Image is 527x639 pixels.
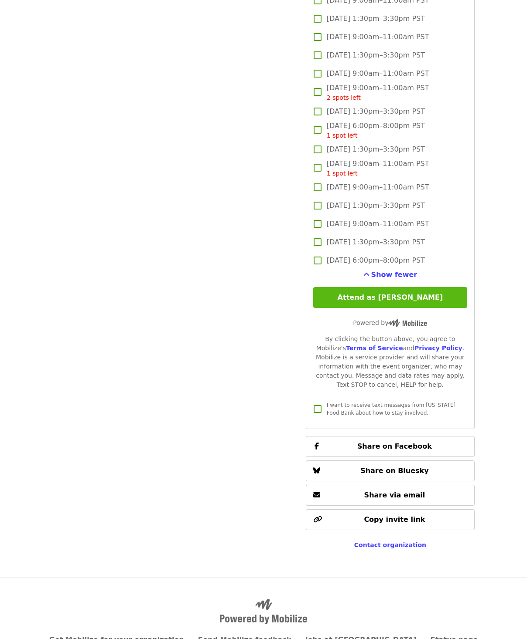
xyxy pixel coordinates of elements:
span: Share on Bluesky [360,467,429,475]
img: Powered by Mobilize [388,319,427,327]
span: 1 spot left [327,132,358,139]
span: [DATE] 9:00am–11:00am PST [327,68,429,79]
button: Copy invite link [306,509,475,530]
button: Attend as [PERSON_NAME] [313,287,467,308]
span: Share on Facebook [357,442,432,450]
span: Share via email [364,491,425,499]
span: [DATE] 9:00am–11:00am PST [327,219,429,229]
span: Powered by [353,319,427,326]
span: [DATE] 1:30pm–3:30pm PST [327,106,425,117]
button: Share on Bluesky [306,460,475,481]
span: [DATE] 9:00am–11:00am PST [327,182,429,193]
span: [DATE] 1:30pm–3:30pm PST [327,50,425,61]
span: [DATE] 6:00pm–8:00pm PST [327,121,425,140]
span: [DATE] 9:00am–11:00am PST [327,83,429,102]
span: [DATE] 9:00am–11:00am PST [327,32,429,42]
span: Copy invite link [364,515,425,524]
div: By clicking the button above, you agree to Mobilize's and . Mobilize is a service provider and wi... [313,335,467,389]
span: [DATE] 6:00pm–8:00pm PST [327,255,425,266]
button: Share on Facebook [306,436,475,457]
a: Contact organization [354,541,426,548]
span: [DATE] 9:00am–11:00am PST [327,159,429,178]
span: Show fewer [371,270,417,279]
span: [DATE] 1:30pm–3:30pm PST [327,237,425,247]
a: Terms of Service [346,345,403,352]
span: I want to receive text messages from [US_STATE] Food Bank about how to stay involved. [327,402,455,416]
img: Powered by Mobilize [220,599,307,624]
span: 1 spot left [327,170,358,177]
a: Privacy Policy [414,345,462,352]
span: [DATE] 1:30pm–3:30pm PST [327,200,425,211]
span: [DATE] 1:30pm–3:30pm PST [327,14,425,24]
button: See more timeslots [363,270,417,280]
span: [DATE] 1:30pm–3:30pm PST [327,144,425,155]
button: Share via email [306,485,475,506]
span: 2 spots left [327,94,361,101]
